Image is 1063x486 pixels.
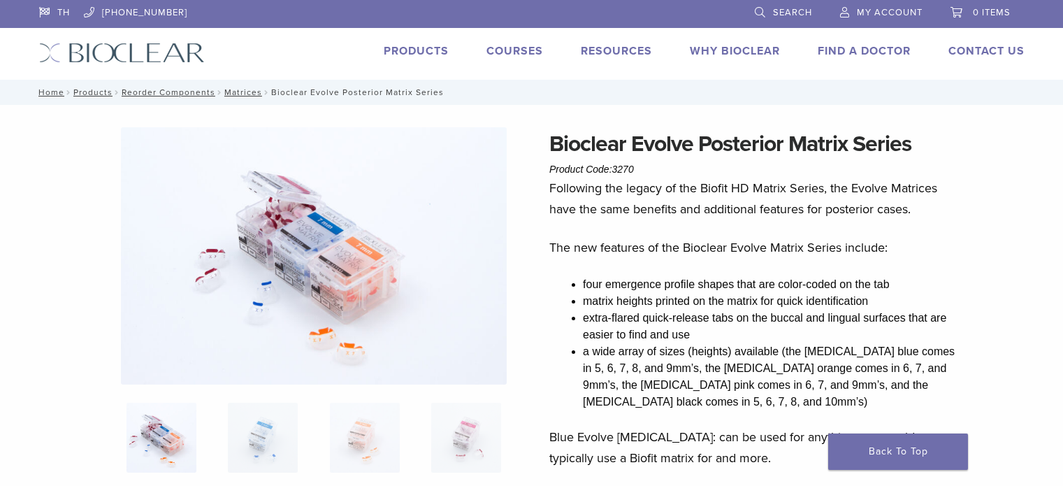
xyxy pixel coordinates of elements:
span: / [215,89,224,96]
li: four emergence profile shapes that are color-coded on the tab [583,276,960,293]
span: / [262,89,271,96]
li: extra-flared quick-release tabs on the buccal and lingual surfaces that are easier to find and use [583,310,960,343]
span: / [113,89,122,96]
a: Why Bioclear [690,44,780,58]
a: Find A Doctor [818,44,911,58]
span: 0 items [973,7,1011,18]
a: Contact Us [948,44,1025,58]
a: Courses [486,44,543,58]
a: Products [73,87,113,97]
img: Bioclear Evolve Posterior Matrix Series - Image 3 [330,403,400,473]
img: Bioclear [39,43,205,63]
a: Products [384,44,449,58]
span: My Account [857,7,923,18]
img: Bioclear Evolve Posterior Matrix Series - Image 4 [431,403,501,473]
a: Matrices [224,87,262,97]
p: Following the legacy of the Biofit HD Matrix Series, the Evolve Matrices have the same benefits a... [549,178,960,220]
img: Evolve-refills-2 [121,127,507,385]
span: Search [773,7,812,18]
a: Home [34,87,64,97]
h1: Bioclear Evolve Posterior Matrix Series [549,127,960,161]
li: matrix heights printed on the matrix for quick identification [583,293,960,310]
p: Blue Evolve [MEDICAL_DATA]: can be used for anything you would typically use a Biofit matrix for ... [549,427,960,469]
span: 3270 [612,164,634,175]
p: The new features of the Bioclear Evolve Matrix Series include: [549,237,960,258]
nav: Bioclear Evolve Posterior Matrix Series [29,80,1035,105]
a: Resources [581,44,652,58]
span: / [64,89,73,96]
a: Reorder Components [122,87,215,97]
img: Bioclear Evolve Posterior Matrix Series - Image 2 [228,403,298,473]
li: a wide array of sizes (heights) available (the [MEDICAL_DATA] blue comes in 5, 6, 7, 8, and 9mm’s... [583,343,960,410]
img: Evolve-refills-2-324x324.jpg [126,403,196,473]
a: Back To Top [828,434,968,470]
span: Product Code: [549,164,634,175]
